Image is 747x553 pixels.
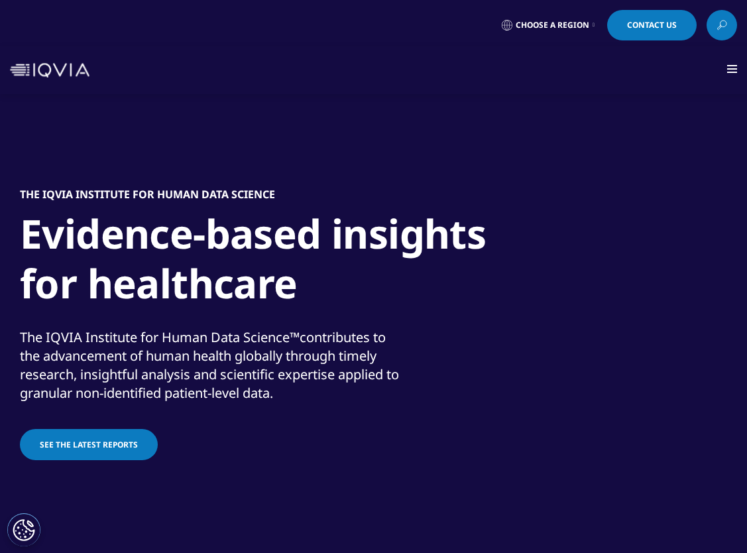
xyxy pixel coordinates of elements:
[20,209,517,316] h1: Evidence-based insights for healthcare
[20,188,275,201] h5: The IQVIA Institute for Human Data Science
[627,21,677,29] span: Contact Us
[10,63,89,78] img: IQVIA Healthcare Information Technology and Pharma Clinical Research Company
[607,10,697,40] a: Contact Us
[20,429,158,460] a: See the latest reports
[7,513,40,546] button: Cookies Settings
[40,439,138,450] span: See the latest reports
[516,20,589,31] span: Choose a Region
[20,328,408,402] div: The IQVIA Institute for Human Data Science contributes to the advancement of human health globall...
[290,328,300,346] span: ™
